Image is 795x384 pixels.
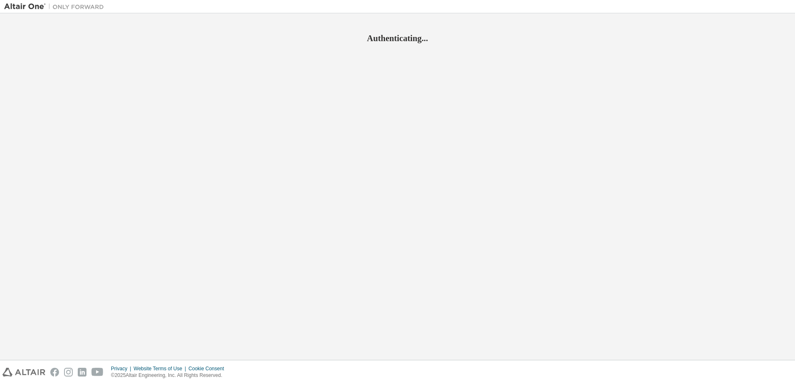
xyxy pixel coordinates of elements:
img: youtube.svg [91,368,104,377]
img: altair_logo.svg [2,368,45,377]
div: Cookie Consent [188,365,229,372]
div: Privacy [111,365,133,372]
div: Website Terms of Use [133,365,188,372]
img: Altair One [4,2,108,11]
img: instagram.svg [64,368,73,377]
img: linkedin.svg [78,368,86,377]
p: © 2025 Altair Engineering, Inc. All Rights Reserved. [111,372,229,379]
h2: Authenticating... [4,33,791,44]
img: facebook.svg [50,368,59,377]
